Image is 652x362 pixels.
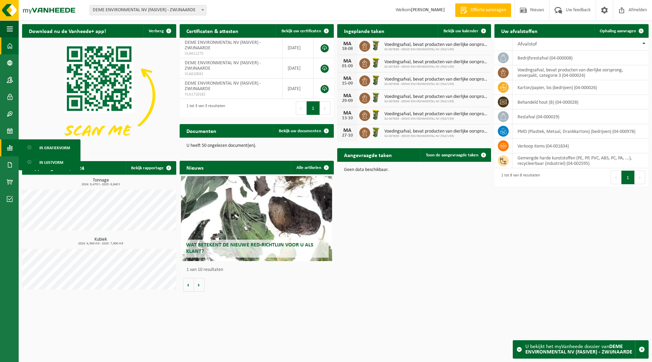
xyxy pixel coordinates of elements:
h2: Uw afvalstoffen [494,24,544,37]
span: VLA610041 [185,71,277,77]
td: [DATE] [283,58,314,79]
span: Verberg [149,29,164,33]
span: Voedingsafval, bevat producten van dierlijke oorsprong, onverpakt, categorie 3 [384,94,488,100]
td: behandeld hout (B) (04-000028) [512,95,649,109]
td: restafval (04-000029) [512,109,649,124]
img: WB-0060-HPE-GN-50 [370,109,382,121]
span: 02-007839 - DEME ENVIRONMENTAL NV (FASIVER) [384,82,488,86]
p: U heeft 50 ongelezen document(en). [186,143,327,148]
a: In lijstvorm [20,156,79,169]
button: Vorige [183,278,194,292]
p: Geen data beschikbaar. [344,168,485,172]
div: 1 tot 8 van 8 resultaten [498,170,540,185]
td: voedingsafval, bevat producten van dierlijke oorsprong, onverpakt, categorie 3 (04-000024) [512,65,649,80]
a: Ophaling aanvragen [594,24,648,38]
td: gemengde harde kunststoffen (PE, PP, PVC, ABS, PC, PA, ...), recycleerbaar (industriel) (04-002595) [512,153,649,168]
td: [DATE] [283,79,314,99]
span: Bekijk uw documenten [279,129,321,133]
span: 02-007839 - DEME ENVIRONMENTAL NV (FASIVER) [384,100,488,104]
h3: Tonnage [25,178,176,186]
div: MA [341,93,354,99]
span: Voedingsafval, bevat producten van dierlijke oorsprong, onverpakt, categorie 3 [384,42,488,48]
div: MA [341,128,354,133]
div: MA [341,76,354,81]
a: Bekijk uw certificaten [276,24,333,38]
td: verkoop items (04-001834) [512,139,649,153]
span: 02-007839 - DEME ENVIRONMENTAL NV (FASIVER) [384,134,488,138]
span: 02-007839 - DEME ENVIRONMENTAL NV (FASIVER) [384,117,488,121]
span: DEME ENVIRONMENTAL NV (FASIVER) - ZWIJNAARDE [185,40,261,51]
img: WB-0060-HPE-GN-50 [370,40,382,51]
h2: Aangevraagde taken [337,148,399,161]
div: MA [341,58,354,64]
span: Offerte aanvragen [469,7,508,14]
span: Voedingsafval, bevat producten van dierlijke oorsprong, onverpakt, categorie 3 [384,129,488,134]
h2: Ingeplande taken [337,24,391,37]
span: DEME ENVIRONMENTAL NV (FASIVER) - ZWIJNAARDE [90,5,206,15]
strong: [PERSON_NAME] [411,7,445,13]
div: 15-09 [341,81,354,86]
span: Bekijk uw kalender [443,29,478,33]
a: Alle artikelen [291,161,333,174]
h2: Certificaten & attesten [180,24,245,37]
span: DEME ENVIRONMENTAL NV (FASIVER) - ZWIJNAARDE [185,61,261,71]
div: 18-08 [341,47,354,51]
span: VLA1710182 [185,92,277,97]
div: 29-09 [341,99,354,103]
span: 2024: 4,560 m3 - 2025: 7,900 m3 [25,242,176,245]
button: Previous [611,171,621,184]
span: 02-007839 - DEME ENVIRONMENTAL NV (FASIVER) [384,65,488,69]
img: WB-0060-HPE-GN-50 [370,74,382,86]
strong: DEME ENVIRONMENTAL NV (FASIVER) - ZWIJNAARDE [525,344,632,355]
button: Next [320,101,330,115]
span: DEME ENVIRONMENTAL NV (FASIVER) - ZWIJNAARDE [185,81,261,91]
button: Previous [296,101,307,115]
td: PMD (Plastiek, Metaal, Drankkartons) (bedrijven) (04-000978) [512,124,649,139]
img: WB-0060-HPE-GN-50 [370,126,382,138]
button: 1 [621,171,635,184]
a: Wat betekent de nieuwe RED-richtlijn voor u als klant? [181,176,332,261]
h2: Nieuws [180,161,210,174]
button: Next [635,171,645,184]
td: bedrijfsrestafval (04-000008) [512,51,649,65]
img: WB-0060-HPE-GN-50 [370,92,382,103]
span: Toon de aangevraagde taken [426,153,478,157]
td: [DATE] [283,38,314,58]
img: Download de VHEPlus App [22,38,176,153]
span: Voedingsafval, bevat producten van dierlijke oorsprong, onverpakt, categorie 3 [384,59,488,65]
a: Bekijk rapportage [126,161,176,175]
span: 02-007839 - DEME ENVIRONMENTAL NV (FASIVER) [384,48,488,52]
span: In lijstvorm [39,156,63,169]
span: VLA611275 [185,51,277,56]
span: In grafiekvorm [39,141,70,154]
a: In grafiekvorm [20,141,79,154]
a: Toon de aangevraagde taken [420,148,490,162]
div: MA [341,41,354,47]
span: Ophaling aanvragen [600,29,636,33]
div: 27-10 [341,133,354,138]
a: Bekijk uw kalender [438,24,490,38]
span: Voedingsafval, bevat producten van dierlijke oorsprong, onverpakt, categorie 3 [384,111,488,117]
h2: Documenten [180,124,223,137]
button: 1 [307,101,320,115]
td: karton/papier, los (bedrijven) (04-000026) [512,80,649,95]
div: 01-09 [341,64,354,69]
a: Bekijk uw documenten [273,124,333,138]
span: Voedingsafval, bevat producten van dierlijke oorsprong, onverpakt, categorie 3 [384,77,488,82]
button: Volgende [194,278,204,292]
span: Wat betekent de nieuwe RED-richtlijn voor u als klant? [186,242,313,254]
span: Afvalstof [518,41,537,47]
p: 1 van 10 resultaten [186,268,330,272]
span: 2024: 0,470 t - 2025: 6,840 t [25,183,176,186]
h2: Download nu de Vanheede+ app! [22,24,113,37]
img: WB-0060-HPE-GN-50 [370,57,382,69]
button: Verberg [143,24,176,38]
div: MA [341,110,354,116]
h3: Kubiek [25,237,176,245]
div: 1 tot 3 van 3 resultaten [183,101,225,116]
a: Offerte aanvragen [455,3,511,17]
span: Bekijk uw certificaten [282,29,321,33]
div: U bekijkt het myVanheede dossier van [525,341,635,358]
div: 13-10 [341,116,354,121]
